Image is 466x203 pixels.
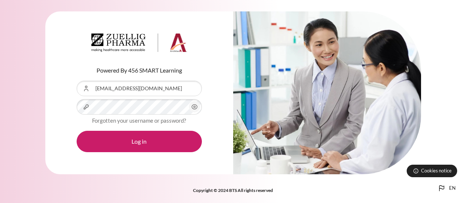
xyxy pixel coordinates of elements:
[77,66,202,75] p: Powered By 456 SMART Learning
[193,188,273,193] strong: Copyright © 2024 BTS All rights reserved
[77,81,202,96] input: Username or Email Address
[407,165,457,177] button: Cookies notice
[449,185,456,192] span: en
[434,181,459,196] button: Languages
[91,34,187,52] img: Architeck
[421,167,452,174] span: Cookies notice
[92,117,186,124] a: Forgotten your username or password?
[91,34,187,55] a: Architeck
[77,131,202,152] button: Log in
